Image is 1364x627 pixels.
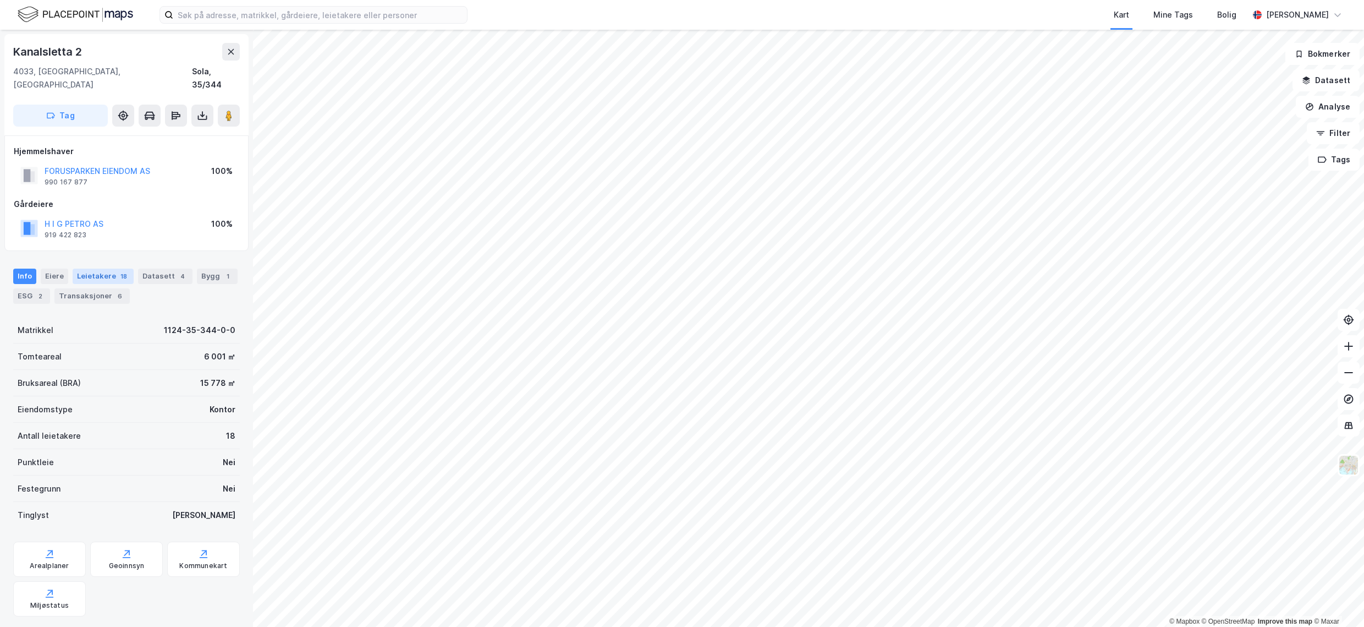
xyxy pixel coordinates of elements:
[211,165,233,178] div: 100%
[13,65,192,91] div: 4033, [GEOGRAPHIC_DATA], [GEOGRAPHIC_DATA]
[18,377,81,390] div: Bruksareal (BRA)
[1307,122,1360,144] button: Filter
[118,271,129,282] div: 18
[222,271,233,282] div: 1
[109,561,145,570] div: Geoinnsyn
[1308,149,1360,171] button: Tags
[18,324,53,337] div: Matrikkel
[41,269,68,284] div: Eiere
[223,482,235,495] div: Nei
[173,7,467,23] input: Søk på adresse, matrikkel, gårdeiere, leietakere eller personer
[35,291,46,302] div: 2
[210,403,235,416] div: Kontor
[226,429,235,443] div: 18
[172,509,235,522] div: [PERSON_NAME]
[1285,43,1360,65] button: Bokmerker
[192,65,240,91] div: Sola, 35/344
[138,269,193,284] div: Datasett
[45,178,87,187] div: 990 167 877
[1258,618,1312,625] a: Improve this map
[1114,8,1129,21] div: Kart
[18,5,133,24] img: logo.f888ab2527a4732fd821a326f86c7f29.svg
[1338,455,1359,476] img: Z
[13,105,108,127] button: Tag
[1296,96,1360,118] button: Analyse
[1153,8,1193,21] div: Mine Tags
[1169,618,1200,625] a: Mapbox
[177,271,188,282] div: 4
[223,456,235,469] div: Nei
[18,350,62,363] div: Tomteareal
[14,145,239,158] div: Hjemmelshaver
[18,482,61,495] div: Festegrunn
[13,288,50,304] div: ESG
[1217,8,1236,21] div: Bolig
[211,217,233,231] div: 100%
[18,429,81,443] div: Antall leietakere
[114,291,125,302] div: 6
[18,456,54,469] div: Punktleie
[73,269,134,284] div: Leietakere
[1202,618,1255,625] a: OpenStreetMap
[13,269,36,284] div: Info
[30,561,69,570] div: Arealplaner
[197,269,238,284] div: Bygg
[13,43,84,61] div: Kanalsletta 2
[1266,8,1329,21] div: [PERSON_NAME]
[18,509,49,522] div: Tinglyst
[179,561,227,570] div: Kommunekart
[45,231,86,239] div: 919 422 823
[1309,574,1364,627] iframe: Chat Widget
[18,403,73,416] div: Eiendomstype
[164,324,235,337] div: 1124-35-344-0-0
[30,601,69,610] div: Miljøstatus
[1309,574,1364,627] div: Kontrollprogram for chat
[54,288,130,304] div: Transaksjoner
[1292,69,1360,91] button: Datasett
[204,350,235,363] div: 6 001 ㎡
[200,377,235,390] div: 15 778 ㎡
[14,198,239,211] div: Gårdeiere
